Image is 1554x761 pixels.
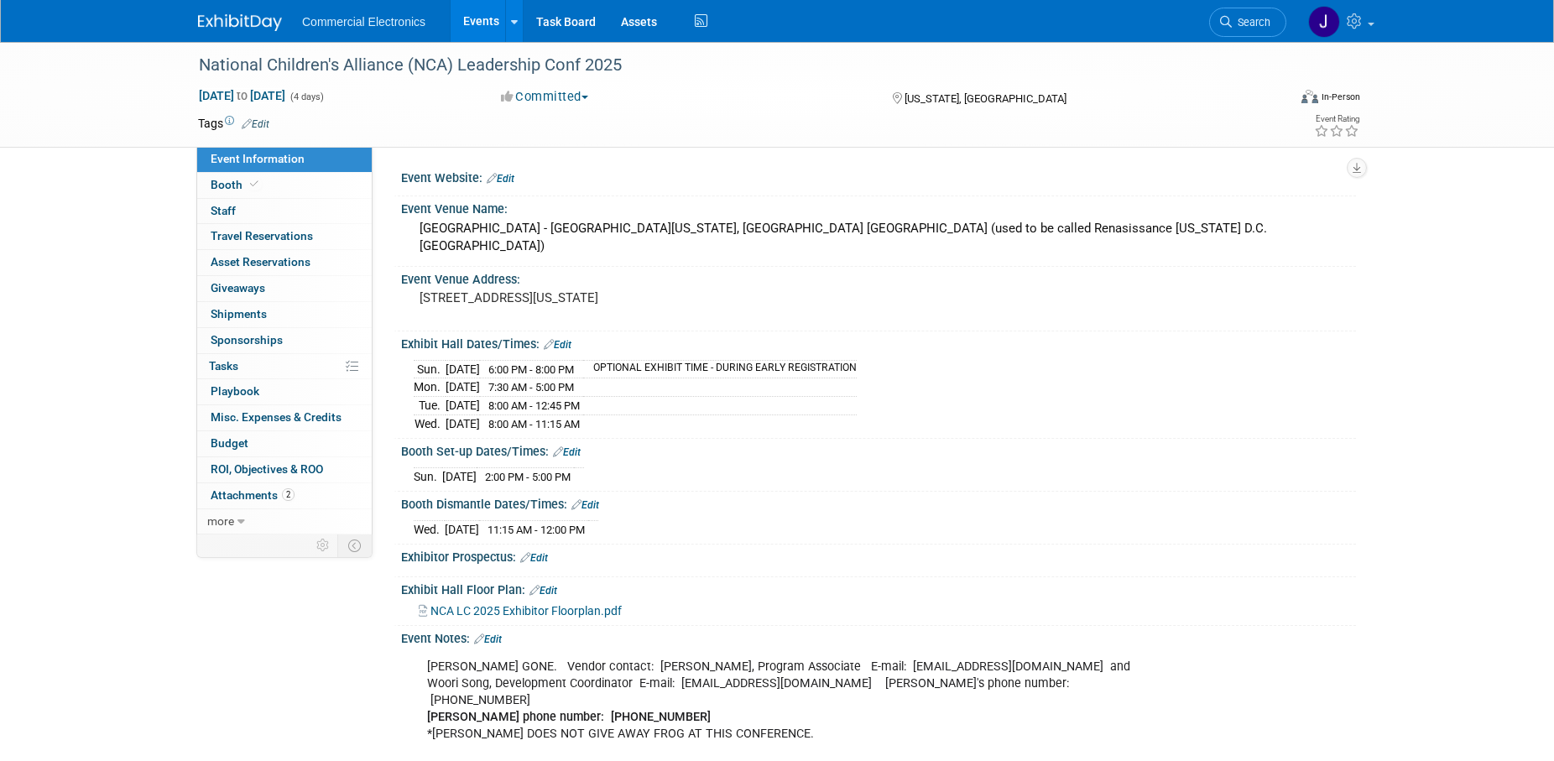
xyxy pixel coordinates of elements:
a: Edit [553,446,581,458]
img: Format-Inperson.png [1301,90,1318,103]
a: Booth [197,173,372,198]
a: Asset Reservations [197,250,372,275]
td: [DATE] [445,520,479,538]
a: Edit [520,552,548,564]
span: Tasks [209,359,238,373]
span: 6:00 PM - 8:00 PM [488,363,574,376]
td: Tags [198,115,269,132]
span: 11:15 AM - 12:00 PM [488,524,585,536]
a: Staff [197,199,372,224]
div: [GEOGRAPHIC_DATA] - [GEOGRAPHIC_DATA][US_STATE], [GEOGRAPHIC_DATA] [GEOGRAPHIC_DATA] (used to be ... [414,216,1343,260]
a: Sponsorships [197,328,372,353]
span: Search [1232,16,1270,29]
div: Event Venue Name: [401,196,1356,217]
a: Misc. Expenses & Credits [197,405,372,430]
div: Event Venue Address: [401,267,1356,288]
span: Shipments [211,307,267,321]
span: Budget [211,436,248,450]
div: National Children's Alliance (NCA) Leadership Conf 2025 [193,50,1261,81]
div: Exhibit Hall Dates/Times: [401,331,1356,353]
td: [DATE] [442,467,477,485]
td: [DATE] [446,378,480,397]
div: Event Format [1187,87,1360,112]
td: Mon. [414,378,446,397]
div: Event Website: [401,165,1356,187]
a: Budget [197,431,372,456]
a: Edit [544,339,571,351]
span: Attachments [211,488,295,502]
a: Edit [242,118,269,130]
span: [US_STATE], [GEOGRAPHIC_DATA] [905,92,1066,105]
a: NCA LC 2025 Exhibitor Floorplan.pdf [419,604,622,618]
span: Asset Reservations [211,255,310,268]
button: Committed [495,88,595,106]
div: Booth Set-up Dates/Times: [401,439,1356,461]
span: to [234,89,250,102]
div: Exhibit Hall Floor Plan: [401,577,1356,599]
span: ROI, Objectives & ROO [211,462,323,476]
a: Edit [474,633,502,645]
span: Event Information [211,152,305,165]
span: NCA LC 2025 Exhibitor Floorplan.pdf [430,604,622,618]
a: Event Information [197,147,372,172]
div: Event Notes: [401,626,1356,648]
div: Exhibitor Prospectus: [401,545,1356,566]
td: [DATE] [446,360,480,378]
a: Giveaways [197,276,372,301]
span: Booth [211,178,262,191]
td: Sun. [414,467,442,485]
span: Sponsorships [211,333,283,347]
img: ExhibitDay [198,14,282,31]
b: [PERSON_NAME] phone number: [PHONE_NUMBER] [427,710,711,724]
a: ROI, Objectives & ROO [197,457,372,482]
a: Edit [529,585,557,597]
span: (4 days) [289,91,324,102]
td: Wed. [414,520,445,538]
td: [DATE] [446,414,480,432]
a: Edit [487,173,514,185]
span: 8:00 AM - 12:45 PM [488,399,580,412]
td: OPTIONAL EXHIBIT TIME - DURING EARLY REGISTRATION [583,360,857,378]
span: 2:00 PM - 5:00 PM [485,471,571,483]
span: Misc. Expenses & Credits [211,410,342,424]
a: Search [1209,8,1286,37]
td: Tue. [414,397,446,415]
a: Edit [571,499,599,511]
span: more [207,514,234,528]
span: Travel Reservations [211,229,313,242]
td: Personalize Event Tab Strip [309,534,338,556]
div: Event Rating [1314,115,1359,123]
span: Commercial Electronics [302,15,425,29]
span: 8:00 AM - 11:15 AM [488,418,580,430]
span: [DATE] [DATE] [198,88,286,103]
a: Tasks [197,354,372,379]
a: Playbook [197,379,372,404]
img: Jennifer Roosa [1308,6,1340,38]
a: Attachments2 [197,483,372,508]
span: Playbook [211,384,259,398]
i: Booth reservation complete [250,180,258,189]
td: Wed. [414,414,446,432]
a: Travel Reservations [197,224,372,249]
td: Toggle Event Tabs [338,534,373,556]
span: Giveaways [211,281,265,294]
span: 7:30 AM - 5:00 PM [488,381,574,394]
span: Staff [211,204,236,217]
div: Booth Dismantle Dates/Times: [401,492,1356,513]
a: Shipments [197,302,372,327]
pre: [STREET_ADDRESS][US_STATE] [420,290,780,305]
a: more [197,509,372,534]
td: Sun. [414,360,446,378]
div: In-Person [1321,91,1360,103]
td: [DATE] [446,397,480,415]
span: 2 [282,488,295,501]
